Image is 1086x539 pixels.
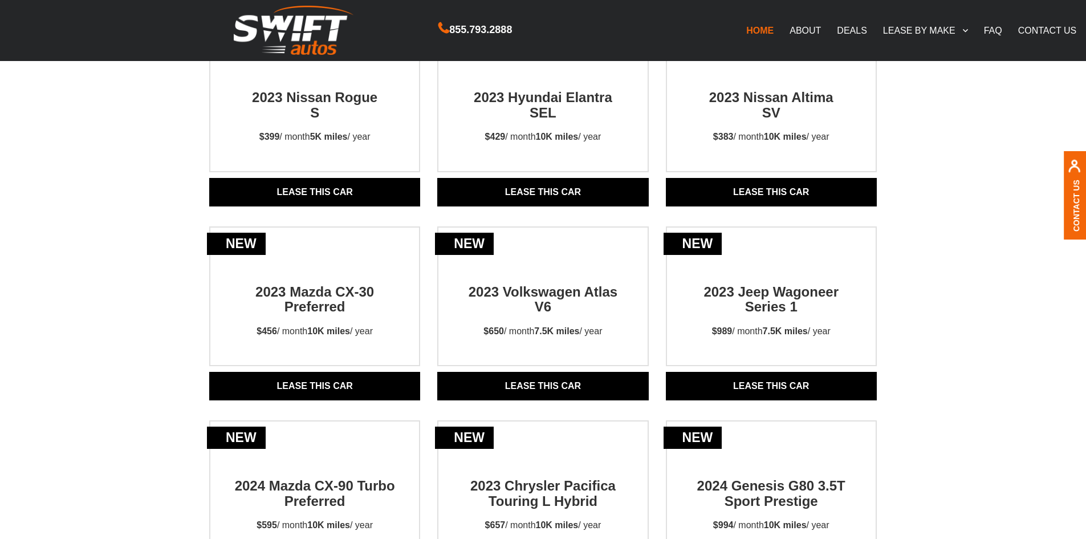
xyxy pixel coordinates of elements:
[666,372,877,400] a: Lease THIS CAR
[435,233,494,255] div: new
[782,18,829,42] a: ABOUT
[257,326,277,336] strong: $456
[713,132,734,141] strong: $383
[702,315,841,348] p: / month / year
[207,233,266,255] div: new
[234,70,395,120] h2: 2023 Nissan Rogue S
[249,120,381,154] p: / month / year
[712,326,733,336] strong: $989
[483,326,504,336] strong: $650
[875,18,976,42] a: LEASE BY MAKE
[666,178,877,206] a: Lease THIS CAR
[536,520,579,530] strong: 10K miles
[259,132,280,141] strong: $399
[438,25,512,35] a: 855.793.2888
[234,6,353,55] img: Swift Autos
[763,326,808,336] strong: 7.5K miles
[667,70,876,154] a: new2023 Nissan AltimaSV$383/ month10K miles/ year
[475,120,612,154] p: / month / year
[307,520,350,530] strong: 10K miles
[210,70,419,154] a: new2023 Nissan RogueS$399/ month5K miles/ year
[437,178,648,206] a: Lease THIS CAR
[257,520,277,530] strong: $595
[307,326,350,336] strong: 10K miles
[462,70,623,120] h2: 2023 Hyundai Elantra SEL
[435,427,494,449] div: new
[207,427,266,449] div: new
[703,120,840,154] p: / month / year
[449,22,512,38] span: 855.793.2888
[246,315,383,348] p: / month / year
[473,315,612,348] p: / month / year
[691,458,852,509] h2: 2024 Genesis G80 3.5T Sport Prestige
[485,132,506,141] strong: $429
[976,18,1010,42] a: FAQ
[209,372,420,400] a: Lease THIS CAR
[536,132,579,141] strong: 10K miles
[667,264,876,348] a: new2023 Jeep Wagoneer Series 1$989/ month7.5K miles/ year
[738,18,782,42] a: HOME
[438,264,647,348] a: new2023 Volkswagen Atlas V6$650/ month7.5K miles/ year
[1072,179,1081,231] a: Contact Us
[829,18,875,42] a: DEALS
[534,326,579,336] strong: 7.5K miles
[234,264,395,315] h2: 2023 Mazda CX-30 Preferred
[437,372,648,400] a: Lease THIS CAR
[438,70,647,154] a: new2023 Hyundai Elantra SEL$429/ month10K miles/ year
[691,264,852,315] h2: 2023 Jeep Wagoneer Series 1
[1010,18,1085,42] a: CONTACT US
[1068,159,1081,179] img: contact us, iconuser
[485,520,506,530] strong: $657
[310,132,348,141] strong: 5K miles
[691,70,852,120] h2: 2023 Nissan Altima SV
[209,178,420,206] a: Lease THIS CAR
[462,458,623,509] h2: 2023 Chrysler Pacifica Touring L Hybrid
[664,427,722,449] div: new
[234,458,395,509] h2: 2024 Mazda CX-90 Turbo Preferred
[462,264,623,315] h2: 2023 Volkswagen Atlas V6
[210,264,419,348] a: new2023 Mazda CX-30 Preferred$456/ month10K miles/ year
[764,520,807,530] strong: 10K miles
[664,233,722,255] div: new
[713,520,734,530] strong: $994
[764,132,807,141] strong: 10K miles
